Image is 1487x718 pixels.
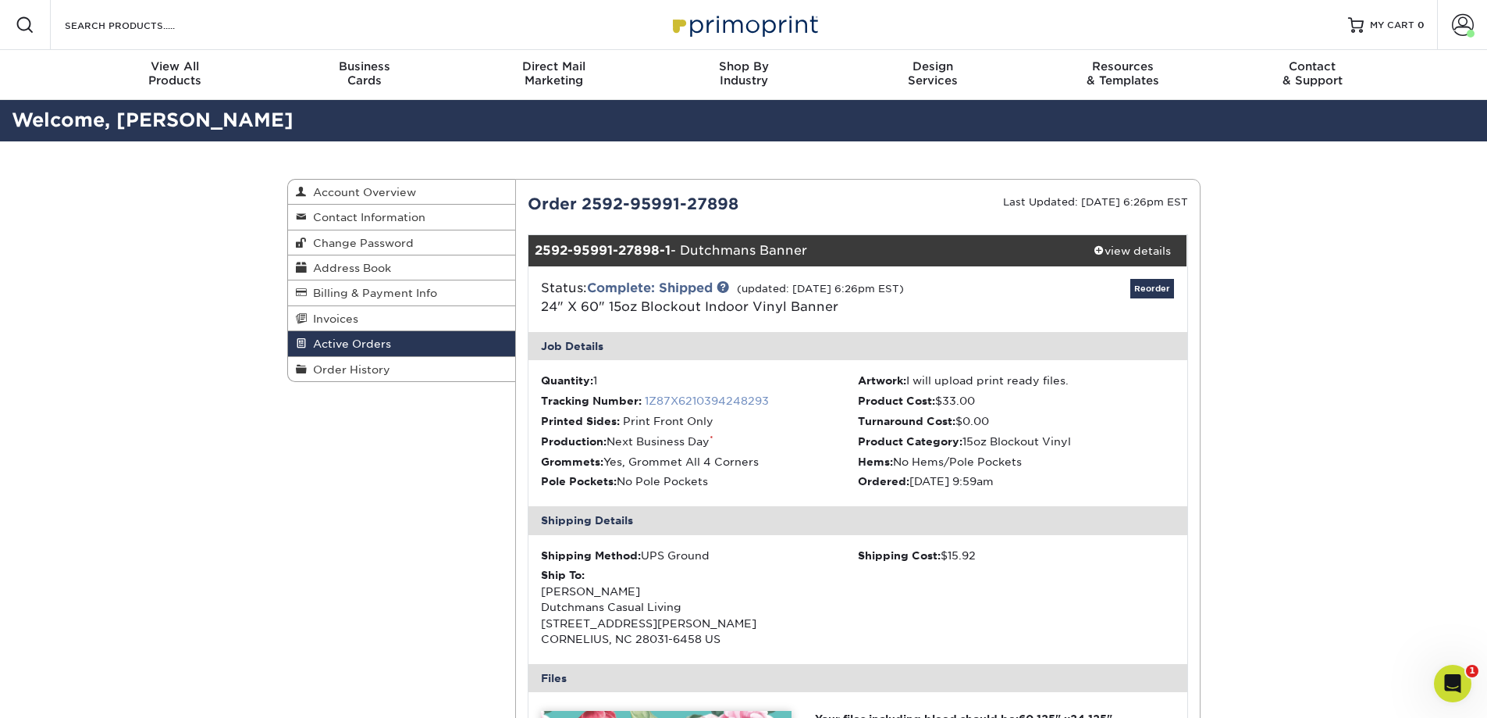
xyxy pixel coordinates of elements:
span: MY CART [1370,19,1414,32]
div: UPS Ground [541,548,858,563]
a: DesignServices [838,50,1028,100]
iframe: Google Customer Reviews [4,670,133,713]
span: Order History [307,363,390,376]
input: SEARCH PRODUCTS..... [63,16,215,34]
span: 1 [1466,665,1478,677]
li: No Pole Pockets [541,473,858,489]
a: Complete: Shipped [587,280,713,295]
strong: Quantity: [541,374,593,387]
small: Last Updated: [DATE] 6:26pm EST [1003,196,1188,208]
span: Change Password [307,237,414,249]
div: Marketing [459,59,649,88]
span: Design [838,59,1028,73]
a: 1Z87X6210394248293 [645,395,769,407]
strong: Hems: [858,455,893,468]
strong: Artwork: [858,374,906,387]
span: Direct Mail [459,59,649,73]
strong: Tracking Number: [541,395,642,407]
a: Account Overview [288,180,516,205]
img: Primoprint [666,8,822,41]
a: View AllProducts [80,50,270,100]
a: Contact Information [288,205,516,230]
span: Billing & Payment Info [307,287,437,299]
div: & Templates [1028,59,1218,88]
li: $0.00 [858,413,1175,429]
span: Resources [1028,59,1218,73]
strong: 2592-95991-27898-1 [535,243,671,258]
li: No Hems/Pole Pockets [858,454,1175,470]
a: BusinessCards [269,50,459,100]
span: Contact [1218,59,1407,73]
div: Cards [269,59,459,88]
div: [PERSON_NAME] Dutchmans Casual Living [STREET_ADDRESS][PERSON_NAME] CORNELIUS, NC 28031-6458 US [541,567,858,647]
a: Contact& Support [1218,50,1407,100]
small: (updated: [DATE] 6:26pm EST) [737,283,904,295]
li: Yes, Grommet All 4 Corners [541,454,858,470]
span: Active Orders [307,338,391,350]
a: view details [1077,235,1187,266]
a: 24" X 60" 15oz Blockout Indoor Vinyl Banner [541,299,838,314]
span: Address Book [307,262,391,274]
a: Change Password [288,230,516,255]
span: Account Overview [307,186,416,198]
div: Order 2592-95991-27898 [516,192,858,216]
div: Products [80,59,270,88]
div: Industry [649,59,838,88]
div: - Dutchmans Banner [528,235,1077,266]
strong: Printed Sides: [541,415,620,427]
div: Status: [529,279,967,316]
strong: Ship To: [541,569,585,581]
strong: Turnaround Cost: [858,415,955,427]
strong: Pole Pockets: [541,475,617,488]
a: Resources& Templates [1028,50,1218,100]
a: Invoices [288,306,516,331]
a: Active Orders [288,331,516,356]
div: Shipping Details [528,506,1187,534]
a: Billing & Payment Info [288,280,516,305]
a: Order History [288,357,516,381]
a: Direct MailMarketing [459,50,649,100]
div: Files [528,664,1187,692]
div: & Support [1218,59,1407,88]
strong: Shipping Cost: [858,549,941,562]
span: 0 [1418,20,1425,30]
span: Contact Information [307,211,425,223]
strong: Product Category: [858,435,962,448]
span: View All [80,59,270,73]
li: 1 [541,373,858,388]
span: Shop By [649,59,838,73]
a: Reorder [1130,279,1174,298]
strong: Shipping Method: [541,549,641,562]
div: Job Details [528,332,1187,360]
a: Address Book [288,255,516,280]
strong: Production: [541,435,607,448]
a: Shop ByIndustry [649,50,838,100]
li: $33.00 [858,393,1175,409]
li: [DATE] 9:59am [858,473,1175,489]
span: Business [269,59,459,73]
iframe: Intercom live chat [1434,665,1471,702]
div: $15.92 [858,548,1175,563]
strong: Product Cost: [858,395,935,407]
span: Invoices [307,313,358,325]
li: 15oz Blockout Vinyl [858,434,1175,449]
div: view details [1077,243,1187,259]
div: Services [838,59,1028,88]
li: Next Business Day [541,434,858,449]
strong: Ordered: [858,475,909,488]
span: Print Front Only [623,415,713,427]
li: I will upload print ready files. [858,373,1175,388]
strong: Grommets: [541,455,603,468]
